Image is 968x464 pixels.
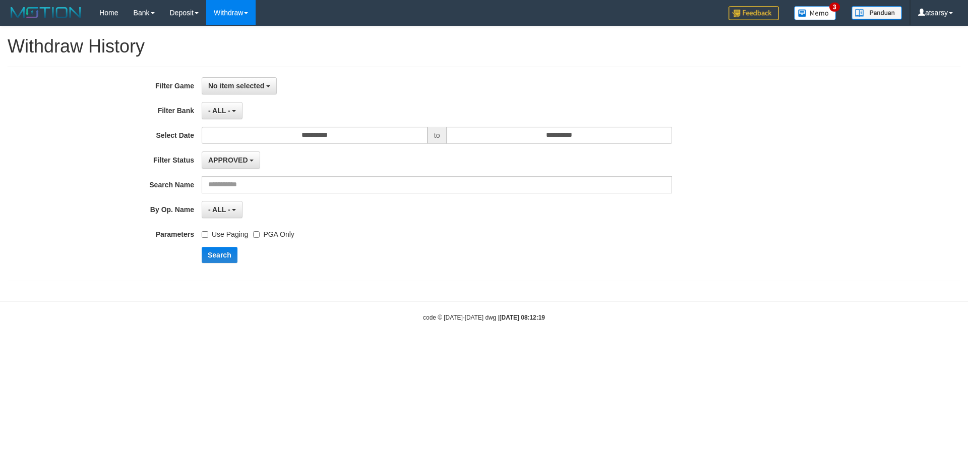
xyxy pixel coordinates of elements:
[253,231,260,238] input: PGA Only
[428,127,447,144] span: to
[8,5,84,20] img: MOTION_logo.png
[208,205,230,214] span: - ALL -
[202,102,243,119] button: - ALL -
[500,314,545,321] strong: [DATE] 08:12:19
[202,231,208,238] input: Use Paging
[202,226,248,239] label: Use Paging
[423,314,545,321] small: code © [DATE]-[DATE] dwg |
[208,107,230,115] span: - ALL -
[8,36,960,57] h1: Withdraw History
[202,201,243,218] button: - ALL -
[208,156,248,164] span: APPROVED
[729,6,779,20] img: Feedback.jpg
[253,226,294,239] label: PGA Only
[202,77,277,94] button: No item selected
[794,6,836,20] img: Button%20Memo.svg
[829,3,840,12] span: 3
[208,82,264,90] span: No item selected
[202,151,260,169] button: APPROVED
[852,6,902,20] img: panduan.png
[202,247,237,263] button: Search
